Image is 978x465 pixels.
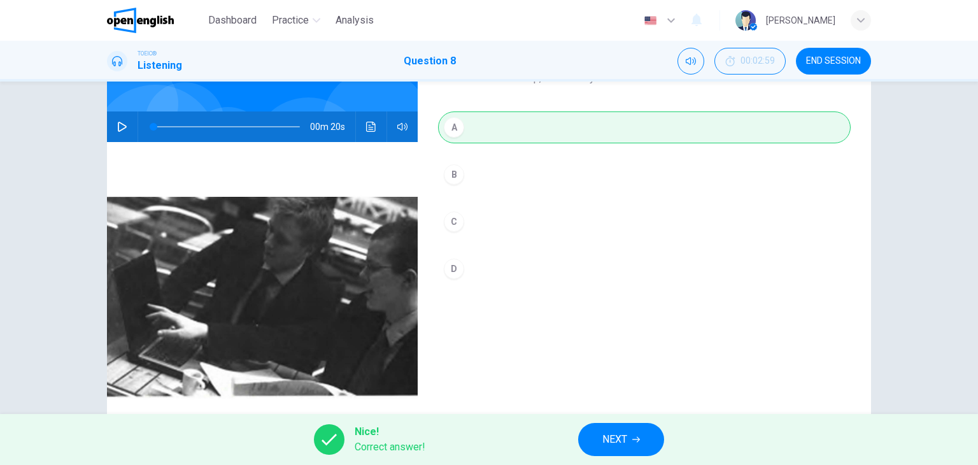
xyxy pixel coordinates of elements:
[107,8,203,33] a: OpenEnglish logo
[766,13,835,28] div: [PERSON_NAME]
[336,13,374,28] span: Analysis
[578,423,664,456] button: NEXT
[203,9,262,32] button: Dashboard
[330,9,379,32] button: Analysis
[361,111,381,142] button: Click to see the audio transcription
[806,56,861,66] span: END SESSION
[208,13,257,28] span: Dashboard
[355,424,425,440] span: Nice!
[677,48,704,75] div: Mute
[107,8,174,33] img: OpenEnglish logo
[404,54,456,69] h1: Question 8
[602,431,627,448] span: NEXT
[714,48,786,75] button: 00:02:59
[310,111,355,142] span: 00m 20s
[272,13,309,28] span: Practice
[714,48,786,75] div: Hide
[796,48,871,75] button: END SESSION
[267,9,325,32] button: Practice
[642,16,658,25] img: en
[138,49,157,58] span: TOEIC®
[741,56,775,66] span: 00:02:59
[355,440,425,455] span: Correct answer!
[107,142,418,452] img: Photographs
[138,58,182,73] h1: Listening
[735,10,756,31] img: Profile picture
